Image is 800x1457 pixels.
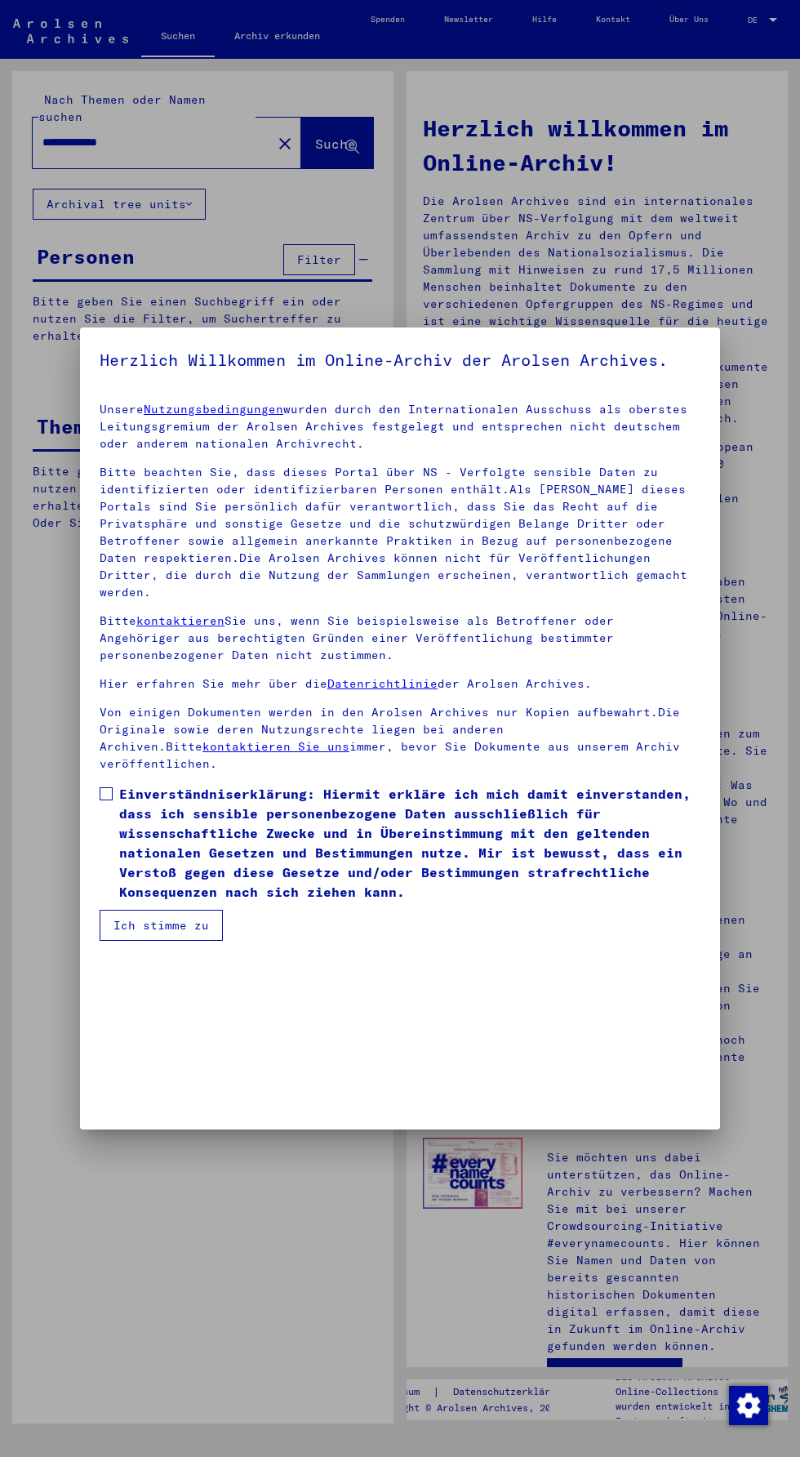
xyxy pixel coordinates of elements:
a: Datenrichtlinie [327,676,438,691]
span: Einverständniserklärung: Hiermit erkläre ich mich damit einverstanden, dass ich sensible personen... [119,784,700,902]
a: kontaktieren Sie uns [202,739,349,754]
p: Von einigen Dokumenten werden in den Arolsen Archives nur Kopien aufbewahrt.Die Originale sowie d... [100,704,700,773]
a: Nutzungsbedingungen [144,402,283,417]
h5: Herzlich Willkommen im Online-Archiv der Arolsen Archives. [100,347,700,373]
p: Hier erfahren Sie mehr über die der Arolsen Archives. [100,675,700,693]
button: Ich stimme zu [100,910,223,941]
p: Bitte beachten Sie, dass dieses Portal über NS - Verfolgte sensible Daten zu identifizierten oder... [100,464,700,601]
img: Zustimmung ändern [729,1386,768,1425]
p: Bitte Sie uns, wenn Sie beispielsweise als Betroffener oder Angehöriger aus berechtigten Gründen ... [100,613,700,664]
p: Unsere wurden durch den Internationalen Ausschuss als oberstes Leitungsgremium der Arolsen Archiv... [100,401,700,452]
a: kontaktieren [136,613,224,628]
